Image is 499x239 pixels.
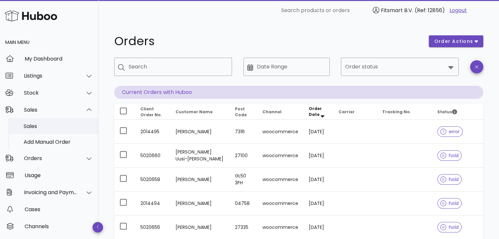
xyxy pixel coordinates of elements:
div: Channels [25,223,93,230]
h1: Orders [114,35,421,47]
div: Add Manual Order [24,139,93,145]
td: 27100 [230,144,257,168]
td: [DATE] [303,192,333,215]
th: Status [432,104,483,120]
span: hold [440,153,459,158]
span: (Ref: 12856) [415,7,445,14]
th: Tracking No. [377,104,432,120]
span: Status [437,109,457,115]
span: hold [440,177,459,182]
div: Sales [24,107,77,113]
td: [PERSON_NAME] [170,192,230,215]
div: Order status [341,58,459,76]
td: [DATE] [303,120,333,144]
span: error [440,129,460,134]
td: 04758 [230,192,257,215]
div: My Dashboard [25,56,93,62]
th: Customer Name [170,104,230,120]
th: Post Code [230,104,257,120]
p: Current Orders with Huboo [114,86,483,99]
span: order actions [434,38,473,45]
span: Channel [262,109,281,115]
a: Logout [449,7,467,14]
div: Sales [24,123,93,129]
span: Carrier [339,109,355,115]
div: Listings [24,73,77,79]
span: Order Date [309,106,322,117]
td: 5020658 [135,168,170,192]
td: [PERSON_NAME] Uusi-[PERSON_NAME] [170,144,230,168]
div: Cases [25,206,93,212]
span: Fitsmart B.V. [381,7,413,14]
span: Tracking No. [382,109,411,115]
span: Post Code [235,106,247,118]
div: Usage [25,172,93,178]
th: Carrier [333,104,377,120]
td: 2014495 [135,120,170,144]
div: Invoicing and Payments [24,189,77,195]
div: Stock [24,90,77,96]
td: [DATE] [303,168,333,192]
span: hold [440,201,459,206]
td: [PERSON_NAME] [170,168,230,192]
th: Order Date: Sorted descending. Activate to remove sorting. [303,104,333,120]
span: hold [440,225,459,230]
td: woocommerce [257,168,303,192]
img: Huboo Logo [5,9,57,23]
div: Orders [24,155,77,161]
td: 2014494 [135,192,170,215]
td: 7316 [230,120,257,144]
td: GL50 3FH [230,168,257,192]
span: Customer Name [176,109,213,115]
th: Client Order No. [135,104,170,120]
td: 5020660 [135,144,170,168]
td: [PERSON_NAME] [170,120,230,144]
td: woocommerce [257,144,303,168]
th: Channel [257,104,303,120]
td: [DATE] [303,144,333,168]
td: woocommerce [257,192,303,215]
button: order actions [429,35,483,47]
span: Client Order No. [140,106,162,118]
td: woocommerce [257,120,303,144]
